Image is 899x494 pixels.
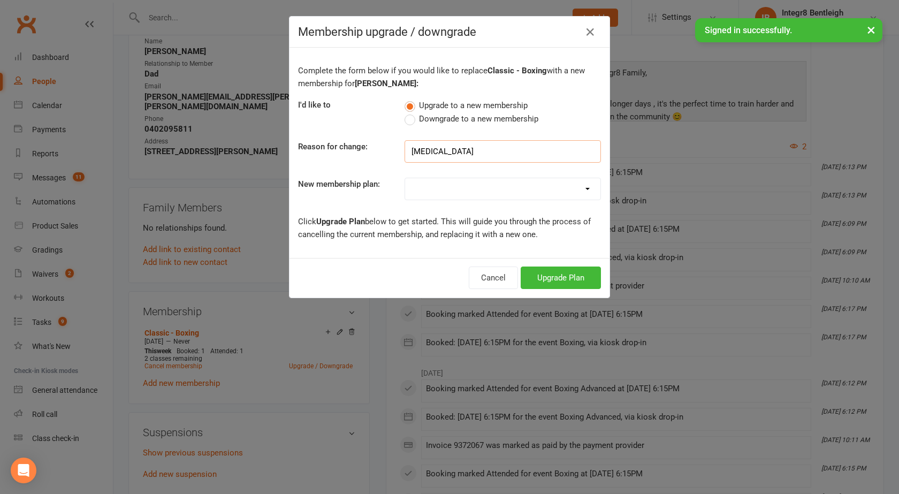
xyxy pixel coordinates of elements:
[705,25,792,35] span: Signed in successfully.
[469,267,518,289] button: Cancel
[298,215,601,241] p: Click below to get started. This will guide you through the process of cancelling the current mem...
[298,98,331,111] label: I'd like to
[11,458,36,483] div: Open Intercom Messenger
[298,178,380,191] label: New membership plan:
[521,267,601,289] button: Upgrade Plan
[355,79,418,88] b: [PERSON_NAME]:
[862,18,881,41] button: ×
[316,217,365,226] b: Upgrade Plan
[405,140,601,163] input: Reason (optional)
[419,112,538,124] span: Downgrade to a new membership
[298,64,601,90] p: Complete the form below if you would like to replace with a new membership for
[298,140,368,153] label: Reason for change:
[487,66,547,75] b: Classic - Boxing
[419,99,528,110] span: Upgrade to a new membership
